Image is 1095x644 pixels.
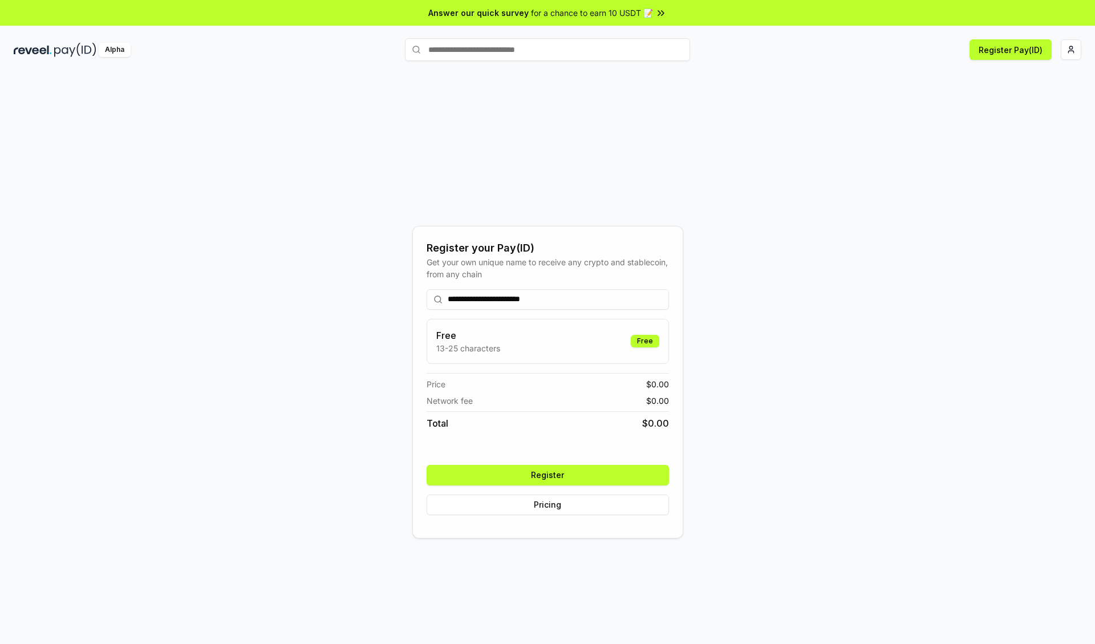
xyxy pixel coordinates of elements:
[970,39,1052,60] button: Register Pay(ID)
[427,378,445,390] span: Price
[427,465,669,485] button: Register
[631,335,659,347] div: Free
[99,43,131,57] div: Alpha
[436,342,500,354] p: 13-25 characters
[436,329,500,342] h3: Free
[54,43,96,57] img: pay_id
[531,7,653,19] span: for a chance to earn 10 USDT 📝
[427,256,669,280] div: Get your own unique name to receive any crypto and stablecoin, from any chain
[642,416,669,430] span: $ 0.00
[14,43,52,57] img: reveel_dark
[428,7,529,19] span: Answer our quick survey
[427,240,669,256] div: Register your Pay(ID)
[646,395,669,407] span: $ 0.00
[646,378,669,390] span: $ 0.00
[427,395,473,407] span: Network fee
[427,416,448,430] span: Total
[427,495,669,515] button: Pricing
